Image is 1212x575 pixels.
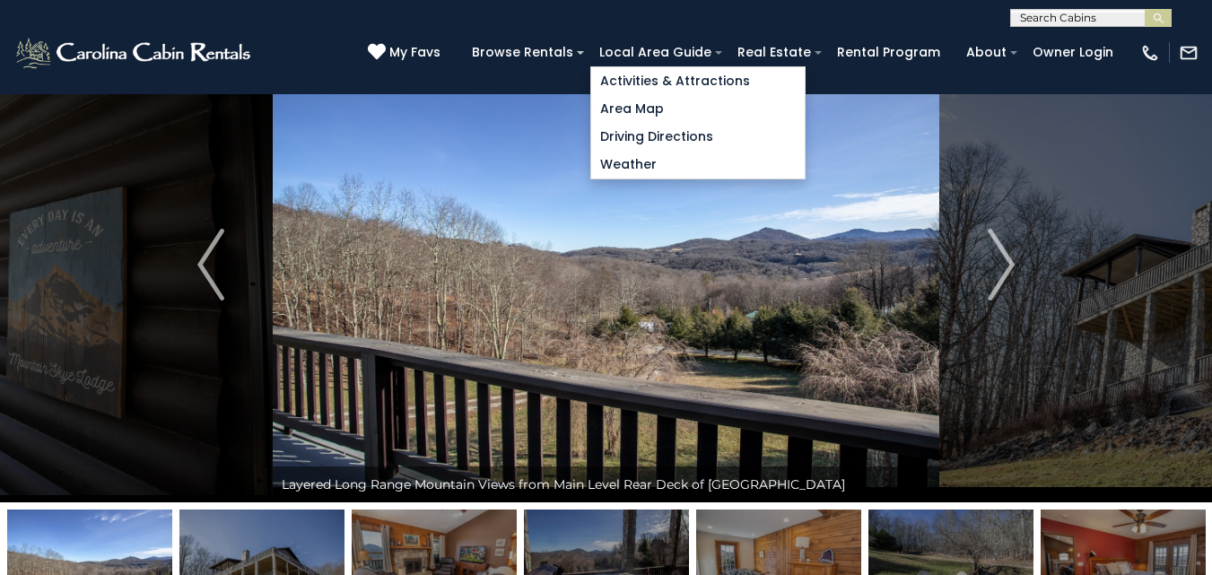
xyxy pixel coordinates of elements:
[728,39,820,66] a: Real Estate
[13,35,256,71] img: White-1-2.png
[591,67,805,95] a: Activities & Attractions
[197,229,224,301] img: arrow
[1179,43,1199,63] img: mail-regular-white.png
[1024,39,1122,66] a: Owner Login
[149,27,273,502] button: Previous
[939,27,1063,502] button: Next
[591,123,805,151] a: Driving Directions
[273,466,939,502] div: Layered Long Range Mountain Views from Main Level Rear Deck of [GEOGRAPHIC_DATA]
[591,151,805,179] a: Weather
[828,39,949,66] a: Rental Program
[389,43,440,62] span: My Favs
[988,229,1015,301] img: arrow
[591,95,805,123] a: Area Map
[590,39,720,66] a: Local Area Guide
[368,43,445,63] a: My Favs
[1140,43,1160,63] img: phone-regular-white.png
[463,39,582,66] a: Browse Rentals
[957,39,1016,66] a: About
